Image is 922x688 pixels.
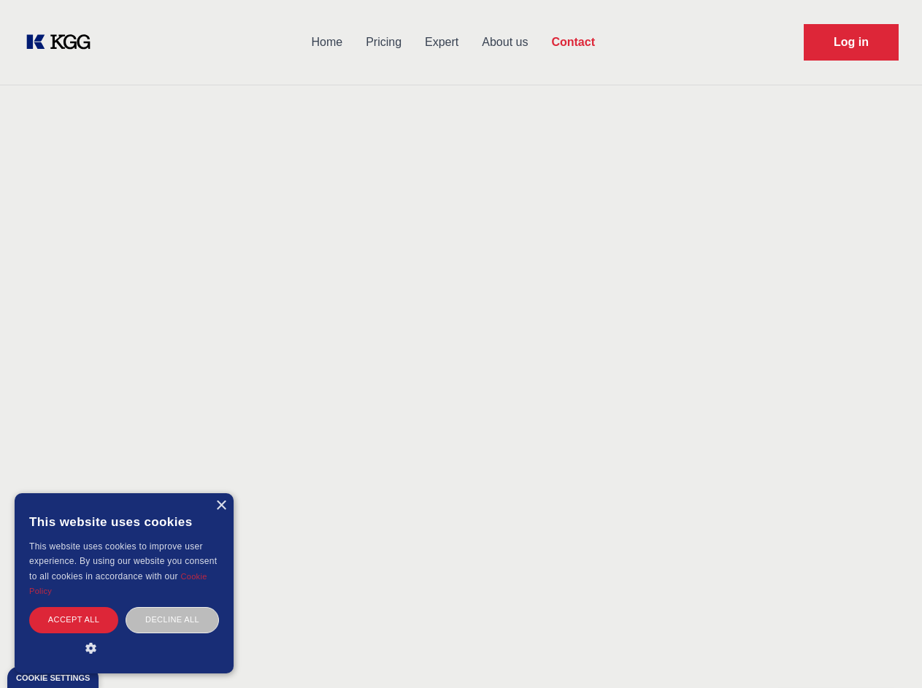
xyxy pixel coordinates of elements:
a: Expert [413,23,470,61]
a: Cookie Policy [29,572,207,595]
div: Cookie settings [16,674,90,682]
div: Accept all [29,607,118,633]
div: Decline all [126,607,219,633]
div: Close [215,500,226,511]
a: KOL Knowledge Platform: Talk to Key External Experts (KEE) [23,31,102,54]
a: Request Demo [804,24,899,61]
iframe: Chat Widget [849,618,922,688]
div: This website uses cookies [29,504,219,539]
span: This website uses cookies to improve user experience. By using our website you consent to all coo... [29,541,217,581]
a: Contact [539,23,607,61]
a: Pricing [354,23,413,61]
a: About us [470,23,539,61]
a: Home [299,23,354,61]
